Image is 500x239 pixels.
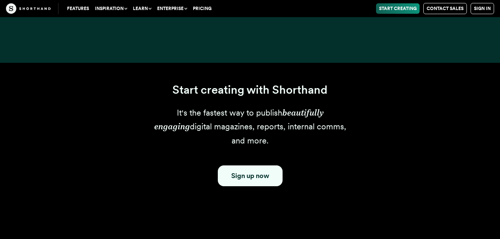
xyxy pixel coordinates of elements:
[154,108,324,131] em: beautifully engaging
[471,3,494,14] a: Sign in
[64,3,92,14] a: Features
[172,83,328,97] span: Start creating with Shorthand
[92,3,130,14] button: Inspiration
[376,3,420,14] a: Start Creating
[218,165,283,186] a: Button to click through to Shorthand's signup section.
[154,3,190,14] button: Enterprise
[190,3,214,14] a: Pricing
[130,3,154,14] button: Learn
[154,108,346,145] span: It's the fastest way to publish digital magazines, reports, internal comms, and more.
[6,3,51,14] img: The Craft
[423,3,467,14] a: Contact Sales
